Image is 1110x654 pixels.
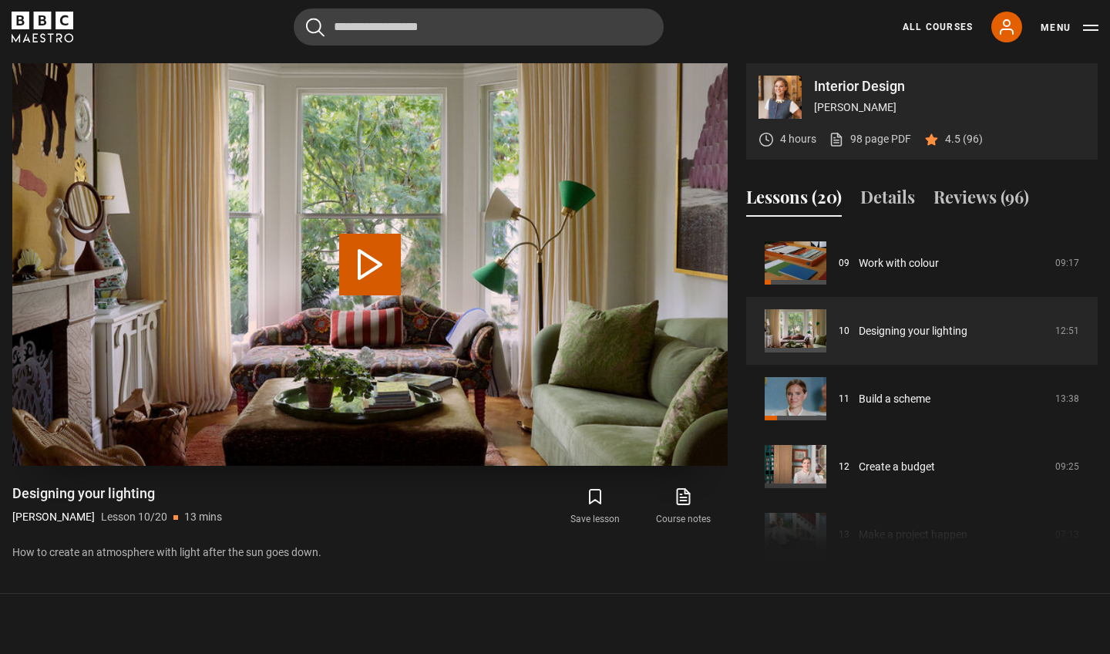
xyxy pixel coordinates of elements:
[339,234,401,295] button: Play Lesson Designing your lighting
[829,131,911,147] a: 98 page PDF
[933,184,1029,217] button: Reviews (96)
[640,484,728,529] a: Course notes
[746,184,842,217] button: Lessons (20)
[814,99,1085,116] p: [PERSON_NAME]
[306,18,325,37] button: Submit the search query
[184,509,222,525] p: 13 mins
[12,509,95,525] p: [PERSON_NAME]
[12,63,728,466] video-js: Video Player
[12,484,222,503] h1: Designing your lighting
[551,484,639,529] button: Save lesson
[294,8,664,46] input: Search
[12,12,73,42] svg: BBC Maestro
[859,391,930,407] a: Build a scheme
[859,459,935,475] a: Create a budget
[860,184,915,217] button: Details
[945,131,983,147] p: 4.5 (96)
[814,79,1085,93] p: Interior Design
[903,20,973,34] a: All Courses
[1041,20,1098,35] button: Toggle navigation
[859,255,939,271] a: Work with colour
[859,323,967,339] a: Designing your lighting
[780,131,816,147] p: 4 hours
[101,509,167,525] p: Lesson 10/20
[12,544,728,561] p: How to create an atmosphere with light after the sun goes down.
